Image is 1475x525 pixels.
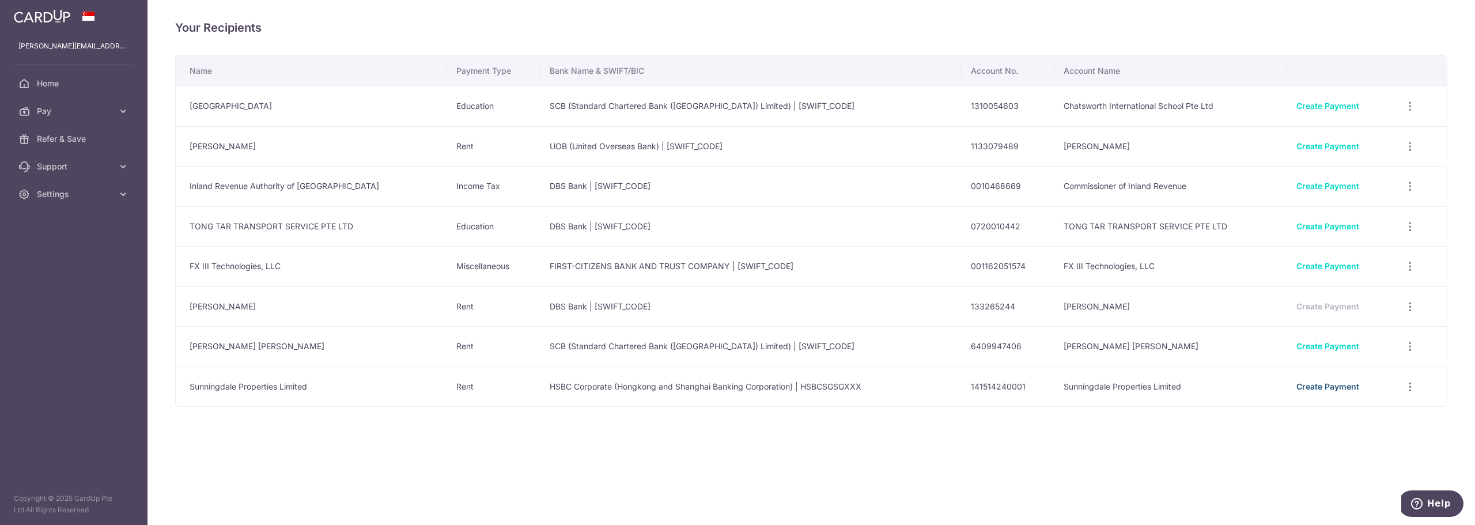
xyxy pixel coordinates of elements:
[176,246,447,286] td: FX III Technologies, LLC
[14,9,70,23] img: CardUp
[1054,326,1287,367] td: [PERSON_NAME] [PERSON_NAME]
[175,18,1447,37] h4: Your Recipients
[962,286,1055,327] td: 133265244
[962,86,1055,126] td: 1310054603
[37,161,113,172] span: Support
[962,246,1055,286] td: 001162051574
[447,126,540,167] td: Rent
[540,286,962,327] td: DBS Bank | [SWIFT_CODE]
[1296,341,1359,351] a: Create Payment
[540,166,962,206] td: DBS Bank | [SWIFT_CODE]
[447,166,540,206] td: Income Tax
[1054,126,1287,167] td: [PERSON_NAME]
[1054,206,1287,247] td: TONG TAR TRANSPORT SERVICE PTE LTD
[1054,367,1287,407] td: Sunningdale Properties Limited
[447,367,540,407] td: Rent
[176,206,447,247] td: TONG TAR TRANSPORT SERVICE PTE LTD
[1054,166,1287,206] td: Commissioner of Inland Revenue
[962,56,1055,86] th: Account No.
[540,367,962,407] td: HSBC Corporate (Hongkong and Shanghai Banking Corporation) | HSBCSGSGXXX
[1401,490,1463,519] iframe: Opens a widget where you can find more information
[447,206,540,247] td: Education
[447,326,540,367] td: Rent
[447,246,540,286] td: Miscellaneous
[540,206,962,247] td: DBS Bank | [SWIFT_CODE]
[37,78,113,89] span: Home
[176,326,447,367] td: [PERSON_NAME] [PERSON_NAME]
[176,166,447,206] td: Inland Revenue Authority of [GEOGRAPHIC_DATA]
[962,166,1055,206] td: 0010468669
[37,105,113,117] span: Pay
[540,86,962,126] td: SCB (Standard Chartered Bank ([GEOGRAPHIC_DATA]) Limited) | [SWIFT_CODE]
[962,206,1055,247] td: 0720010442
[962,367,1055,407] td: 141514240001
[1296,101,1359,111] a: Create Payment
[540,56,962,86] th: Bank Name & SWIFT/BIC
[1054,56,1287,86] th: Account Name
[1296,221,1359,231] a: Create Payment
[540,126,962,167] td: UOB (United Overseas Bank) | [SWIFT_CODE]
[447,286,540,327] td: Rent
[176,126,447,167] td: [PERSON_NAME]
[1296,141,1359,151] a: Create Payment
[962,126,1055,167] td: 1133079489
[447,56,540,86] th: Payment Type
[176,56,447,86] th: Name
[1054,286,1287,327] td: [PERSON_NAME]
[1296,181,1359,191] a: Create Payment
[962,326,1055,367] td: 6409947406
[176,86,447,126] td: [GEOGRAPHIC_DATA]
[18,40,129,52] p: [PERSON_NAME][EMAIL_ADDRESS][PERSON_NAME][DOMAIN_NAME]
[37,133,113,145] span: Refer & Save
[1054,86,1287,126] td: Chatsworth International School Pte Ltd
[1296,261,1359,271] a: Create Payment
[1054,246,1287,286] td: FX III Technologies, LLC
[1296,382,1359,391] a: Create Payment
[447,86,540,126] td: Education
[540,326,962,367] td: SCB (Standard Chartered Bank ([GEOGRAPHIC_DATA]) Limited) | [SWIFT_CODE]
[176,367,447,407] td: Sunningdale Properties Limited
[37,188,113,200] span: Settings
[176,286,447,327] td: [PERSON_NAME]
[540,246,962,286] td: FIRST-CITIZENS BANK AND TRUST COMPANY | [SWIFT_CODE]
